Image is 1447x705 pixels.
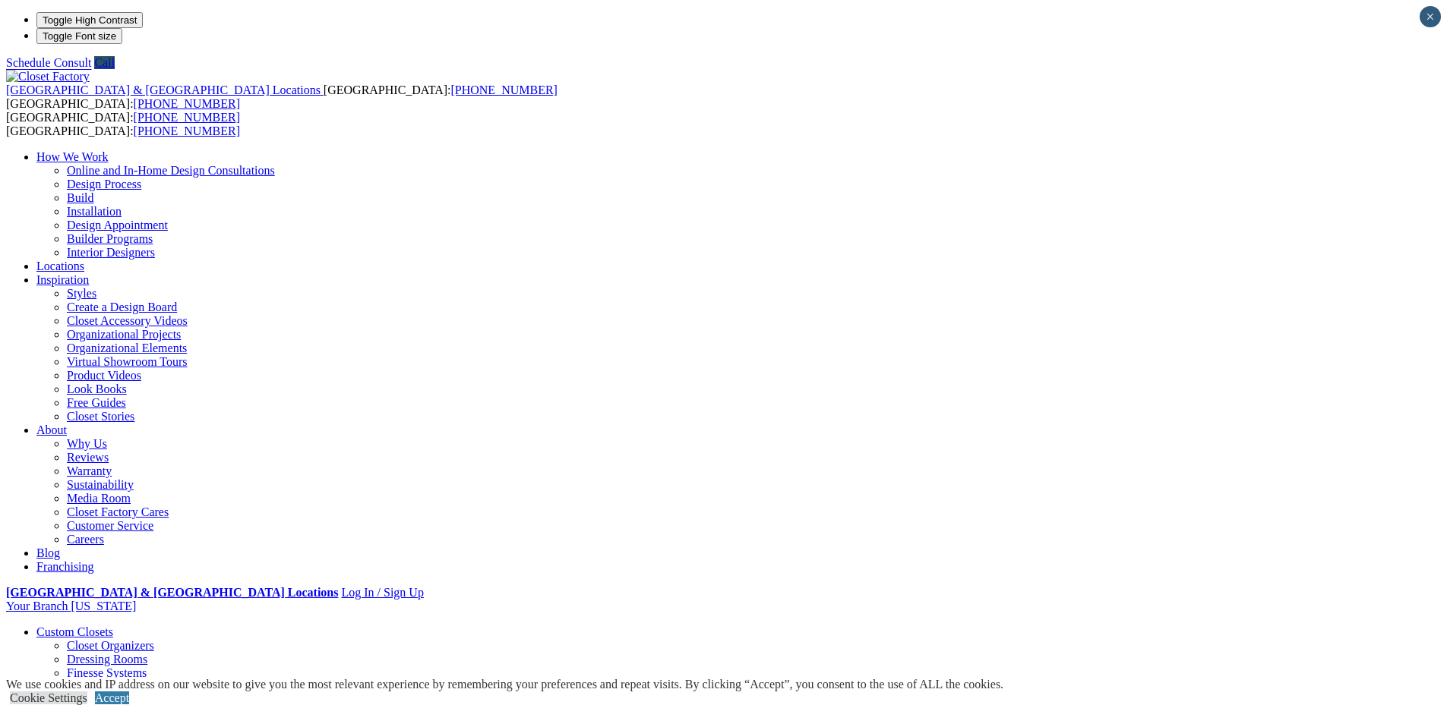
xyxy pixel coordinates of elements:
[36,546,60,559] a: Blog
[1420,6,1441,27] button: Close
[341,586,423,599] a: Log In / Sign Up
[10,691,87,704] a: Cookie Settings
[67,451,109,464] a: Reviews
[67,219,168,231] a: Design Appointment
[94,56,115,69] a: Call
[43,14,137,26] span: Toggle High Contrast
[450,83,557,96] a: [PHONE_NUMBER]
[6,111,240,137] span: [GEOGRAPHIC_DATA]: [GEOGRAPHIC_DATA]:
[67,505,169,518] a: Closet Factory Cares
[67,178,141,190] a: Design Process
[67,232,153,245] a: Builder Programs
[67,341,187,354] a: Organizational Elements
[95,691,129,704] a: Accept
[36,28,122,44] button: Toggle Font size
[134,111,240,124] a: [PHONE_NUMBER]
[67,410,134,423] a: Closet Stories
[67,382,127,395] a: Look Books
[67,653,147,666] a: Dressing Rooms
[67,437,107,450] a: Why Us
[67,314,188,327] a: Closet Accessory Videos
[67,639,154,652] a: Closet Organizers
[6,83,324,96] a: [GEOGRAPHIC_DATA] & [GEOGRAPHIC_DATA] Locations
[36,423,67,436] a: About
[36,273,89,286] a: Inspiration
[67,191,94,204] a: Build
[6,83,321,96] span: [GEOGRAPHIC_DATA] & [GEOGRAPHIC_DATA] Locations
[67,369,141,382] a: Product Videos
[71,600,136,612] span: [US_STATE]
[36,260,84,272] a: Locations
[134,124,240,137] a: [PHONE_NUMBER]
[67,396,126,409] a: Free Guides
[67,519,153,532] a: Customer Service
[67,355,188,368] a: Virtual Showroom Tours
[67,666,147,679] a: Finesse Systems
[67,246,155,259] a: Interior Designers
[67,287,96,300] a: Styles
[36,150,109,163] a: How We Work
[67,492,131,505] a: Media Room
[6,56,91,69] a: Schedule Consult
[6,83,558,110] span: [GEOGRAPHIC_DATA]: [GEOGRAPHIC_DATA]:
[6,600,136,612] a: Your Branch [US_STATE]
[67,533,104,546] a: Careers
[6,600,68,612] span: Your Branch
[36,560,94,573] a: Franchising
[134,97,240,110] a: [PHONE_NUMBER]
[36,12,143,28] button: Toggle High Contrast
[67,478,134,491] a: Sustainability
[36,625,113,638] a: Custom Closets
[6,70,90,83] img: Closet Factory
[6,678,1003,691] div: We use cookies and IP address on our website to give you the most relevant experience by remember...
[67,328,181,341] a: Organizational Projects
[67,205,122,218] a: Installation
[6,586,338,599] a: [GEOGRAPHIC_DATA] & [GEOGRAPHIC_DATA] Locations
[67,164,275,177] a: Online and In-Home Design Consultations
[67,301,177,313] a: Create a Design Board
[67,464,112,477] a: Warranty
[43,30,116,42] span: Toggle Font size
